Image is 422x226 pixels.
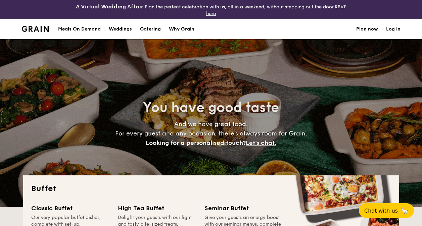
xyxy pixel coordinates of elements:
a: Weddings [105,19,136,39]
a: Plan now [356,19,378,39]
span: Let's chat. [246,139,276,147]
h1: Catering [140,19,161,39]
div: Classic Buffet [31,204,110,213]
a: Logotype [22,26,49,32]
div: Weddings [109,19,132,39]
h4: A Virtual Wedding Affair [76,3,143,11]
div: Why Grain [169,19,194,39]
button: Chat with us🦙 [359,203,414,218]
a: Why Grain [165,19,198,39]
div: High Tea Buffet [118,204,196,213]
h2: Buffet [31,183,391,194]
span: Chat with us [364,208,398,214]
div: Plan the perfect celebration with us, all in a weekend, without stepping out the door. [71,3,352,16]
img: Grain [22,26,49,32]
span: Looking for a personalised touch? [146,139,246,147]
a: Meals On Demand [54,19,105,39]
a: Catering [136,19,165,39]
div: Seminar Buffet [204,204,283,213]
span: You have good taste [143,100,279,116]
span: 🦙 [401,207,409,215]
a: Log in [386,19,401,39]
span: And we have great food. For every guest and any occasion, there’s always room for Grain. [115,120,307,147]
div: Meals On Demand [58,19,101,39]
